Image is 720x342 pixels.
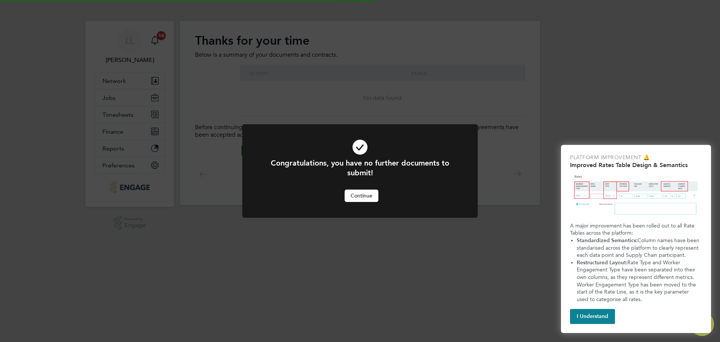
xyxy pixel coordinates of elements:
p: A major improvement has been rolled out to all Rate Tables across the platform: [570,222,702,237]
h2: Improved Rates Table Design & Semantics [570,161,702,169]
button: Continue [345,190,378,202]
p: Platform Improvement 🔔 [570,154,702,161]
span: Rate Type and Worker Engagement Type have been separated into their own columns, as they represen... [577,259,697,303]
strong: Restructured Layout: [577,259,627,266]
strong: Standardized Semantics: [577,237,637,244]
span: Column names have been standarised across the platform to clearly represent each data point and S... [577,237,701,258]
div: Improved Rate Table Semantics [561,145,711,333]
button: I Understand [570,309,615,324]
h1: Congratulations, you have no further documents to submit! [262,158,457,178]
img: Updated Rates Table Design & Semantics [570,172,702,219]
